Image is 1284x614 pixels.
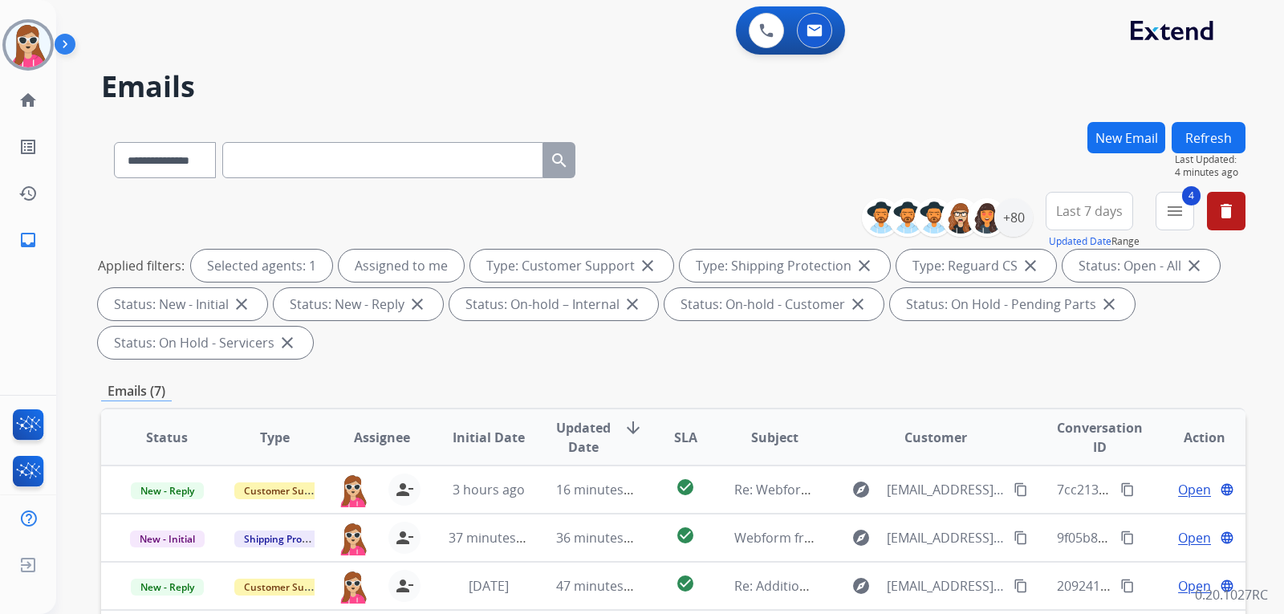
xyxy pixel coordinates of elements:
button: Refresh [1172,122,1245,153]
img: agent-avatar [337,522,369,555]
span: Webform from [EMAIL_ADDRESS][DOMAIN_NAME] on [DATE] [734,529,1098,547]
span: 37 minutes ago [449,529,542,547]
mat-icon: close [1021,256,1040,275]
mat-icon: explore [851,576,871,596]
mat-icon: person_remove [395,480,414,499]
div: Assigned to me [339,250,464,282]
span: New - Reply [131,579,204,596]
mat-icon: list_alt [18,137,38,157]
span: 36 minutes ago [556,529,649,547]
img: agent-avatar [337,570,369,604]
mat-icon: content_copy [1120,579,1135,593]
span: [DATE] [469,577,509,595]
span: 3 hours ago [453,481,525,498]
span: Conversation ID [1057,418,1143,457]
span: Range [1049,234,1140,248]
mat-icon: close [1099,295,1119,314]
span: [EMAIL_ADDRESS][DOMAIN_NAME] [887,576,1004,596]
mat-icon: menu [1165,201,1184,221]
div: Type: Customer Support [470,250,673,282]
h2: Emails [101,71,1245,103]
mat-icon: explore [851,480,871,499]
mat-icon: check_circle [676,526,695,545]
button: New Email [1087,122,1165,153]
mat-icon: inbox [18,230,38,250]
button: Last 7 days [1046,192,1133,230]
mat-icon: arrow_downward [624,418,643,437]
span: New - Initial [130,531,205,547]
div: Status: On Hold - Pending Parts [890,288,1135,320]
mat-icon: home [18,91,38,110]
img: avatar [6,22,51,67]
span: 4 [1182,186,1201,205]
mat-icon: language [1220,579,1234,593]
div: Type: Reguard CS [896,250,1056,282]
p: Applied filters: [98,256,185,275]
span: SLA [674,428,697,447]
span: [EMAIL_ADDRESS][DOMAIN_NAME] [887,480,1004,499]
mat-icon: close [848,295,868,314]
span: Open [1178,528,1211,547]
span: Re: Webform from [EMAIL_ADDRESS][DOMAIN_NAME] on [DATE] [734,481,1119,498]
mat-icon: language [1220,482,1234,497]
mat-icon: person_remove [395,528,414,547]
mat-icon: person_remove [395,576,414,596]
mat-icon: search [550,151,569,170]
span: Shipping Protection [234,531,344,547]
div: Status: Open - All [1063,250,1220,282]
div: Status: On Hold - Servicers [98,327,313,359]
span: Re: Additional Information [734,577,893,595]
span: Customer [904,428,967,447]
div: Type: Shipping Protection [680,250,890,282]
mat-icon: close [278,333,297,352]
span: Updated Date [556,418,611,457]
mat-icon: content_copy [1014,482,1028,497]
div: Status: On-hold – Internal [449,288,658,320]
mat-icon: delete [1217,201,1236,221]
span: Last Updated: [1175,153,1245,166]
span: New - Reply [131,482,204,499]
mat-icon: content_copy [1014,531,1028,545]
div: Status: New - Initial [98,288,267,320]
mat-icon: close [408,295,427,314]
span: Assignee [354,428,410,447]
mat-icon: close [1184,256,1204,275]
mat-icon: language [1220,531,1234,545]
mat-icon: close [232,295,251,314]
span: Customer Support [234,482,339,499]
span: Open [1178,576,1211,596]
span: Subject [751,428,798,447]
div: Status: New - Reply [274,288,443,320]
button: Updated Date [1049,235,1111,248]
mat-icon: content_copy [1120,482,1135,497]
img: agent-avatar [337,474,369,507]
span: Status [146,428,188,447]
mat-icon: close [638,256,657,275]
span: 4 minutes ago [1175,166,1245,179]
th: Action [1138,409,1245,466]
div: +80 [994,198,1033,237]
span: Open [1178,480,1211,499]
span: [EMAIL_ADDRESS][DOMAIN_NAME] [887,528,1004,547]
span: 16 minutes ago [556,481,649,498]
mat-icon: content_copy [1014,579,1028,593]
mat-icon: check_circle [676,574,695,593]
span: 47 minutes ago [556,577,649,595]
p: Emails (7) [101,381,172,401]
mat-icon: close [623,295,642,314]
button: 4 [1156,192,1194,230]
mat-icon: close [855,256,874,275]
span: Initial Date [453,428,525,447]
mat-icon: explore [851,528,871,547]
p: 0.20.1027RC [1195,585,1268,604]
span: Last 7 days [1056,208,1123,214]
mat-icon: check_circle [676,478,695,497]
span: Type [260,428,290,447]
mat-icon: history [18,184,38,203]
div: Selected agents: 1 [191,250,332,282]
mat-icon: content_copy [1120,531,1135,545]
div: Status: On-hold - Customer [664,288,884,320]
span: Customer Support [234,579,339,596]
